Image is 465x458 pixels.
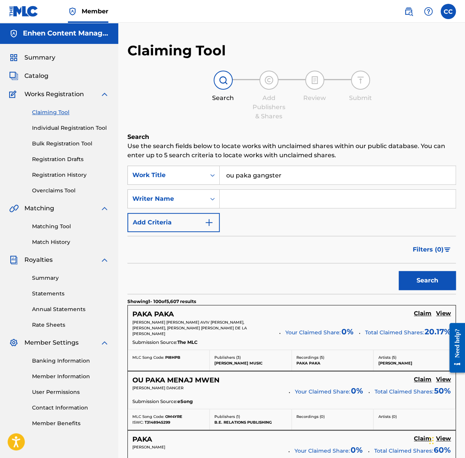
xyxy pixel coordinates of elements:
[408,240,456,259] button: Filters (0)
[32,404,109,412] a: Contact Information
[285,329,341,337] span: Your Claimed Share:
[404,7,413,16] img: search
[132,398,177,405] span: Submission Source:
[127,166,456,294] form: Search Form
[214,360,287,366] p: [PERSON_NAME] MUSIC
[177,339,198,346] span: The MLC
[341,326,354,337] span: 0 %
[23,29,109,38] h5: Enhen Content Management
[427,421,465,458] iframe: Chat Widget
[264,76,274,85] img: step indicator icon for Add Publishers & Shares
[444,247,451,252] img: filter
[32,238,109,246] a: Match History
[32,357,109,365] a: Banking Information
[32,274,109,282] a: Summary
[177,398,193,405] span: eSong
[132,310,174,319] h5: PAKA PAKA
[9,338,18,347] img: Member Settings
[24,53,55,62] span: Summary
[9,204,19,213] img: Matching
[165,355,180,360] span: PI8HPB
[24,71,48,81] span: Catalog
[132,376,220,385] h5: OU PAKA MENAJ MWEN
[24,90,84,99] span: Works Registration
[32,140,109,148] a: Bulk Registration Tool
[32,155,109,163] a: Registration Drafts
[165,414,182,419] span: OM4YRE
[296,414,369,419] p: Recordings ( 0 )
[132,414,164,419] span: MLC Song Code:
[32,223,109,231] a: Matching Tool
[375,388,433,395] span: Total Claimed Shares:
[374,447,433,454] span: Total Claimed Shares:
[399,271,456,290] button: Search
[250,94,288,121] div: Add Publishers & Shares
[32,290,109,298] a: Statements
[351,385,363,397] span: 0 %
[401,4,416,19] a: Public Search
[24,338,79,347] span: Member Settings
[32,388,109,396] a: User Permissions
[378,360,451,366] p: [PERSON_NAME]
[365,329,424,336] span: Total Claimed Shares:
[100,338,109,347] img: expand
[429,429,434,452] div: Drag
[378,414,451,419] p: Artists ( 0 )
[434,385,451,397] span: 50 %
[68,7,77,16] img: Top Rightsholder
[32,419,109,427] a: Member Benefits
[132,420,143,425] span: ISWC:
[100,255,109,264] img: expand
[127,298,196,305] p: Showing 1 - 100 of 5,607 results
[219,76,228,85] img: step indicator icon for Search
[310,76,319,85] img: step indicator icon for Review
[9,71,48,81] a: CatalogCatalog
[132,435,152,444] h5: PAKA
[341,94,380,103] div: Submit
[441,4,456,19] div: User Menu
[127,142,456,160] p: Use the search fields below to locate works with unclaimed shares within our public database. You...
[356,76,365,85] img: step indicator icon for Submit
[436,310,451,317] h5: View
[9,90,19,99] img: Works Registration
[32,373,109,381] a: Member Information
[127,42,226,59] h2: Claiming Tool
[351,444,363,456] span: 0 %
[132,355,164,360] span: MLC Song Code:
[295,388,350,396] span: Your Claimed Share:
[414,435,431,442] h5: Claim
[127,213,220,232] button: Add Criteria
[296,94,334,103] div: Review
[296,360,369,366] p: PAKA PAKA
[214,355,287,360] p: Publishers ( 3 )
[436,310,451,318] a: View
[132,171,201,180] div: Work Title
[100,90,109,99] img: expand
[414,376,431,383] h5: Claim
[9,53,18,62] img: Summary
[132,320,247,336] span: [PERSON_NAME] [PERSON_NAME] AVIV [PERSON_NAME], [PERSON_NAME], [PERSON_NAME] [PERSON_NAME] DE LA ...
[424,7,433,16] img: help
[9,53,55,62] a: SummarySummary
[204,94,242,103] div: Search
[421,4,436,19] div: Help
[145,420,170,425] span: T3148945299
[32,321,109,329] a: Rate Sheets
[214,419,287,425] p: B.E. RELATIONS PUBLISHING
[132,194,201,203] div: Writer Name
[132,445,165,450] span: [PERSON_NAME]
[32,124,109,132] a: Individual Registration Tool
[9,255,18,264] img: Royalties
[132,385,183,390] span: [PERSON_NAME] DANGER
[24,255,53,264] span: Royalties
[413,245,444,254] span: Filters ( 0 )
[296,355,369,360] p: Recordings ( 5 )
[436,376,451,383] h5: View
[32,171,109,179] a: Registration History
[425,326,451,337] span: 20.17 %
[9,29,18,38] img: Accounts
[127,132,456,142] h6: Search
